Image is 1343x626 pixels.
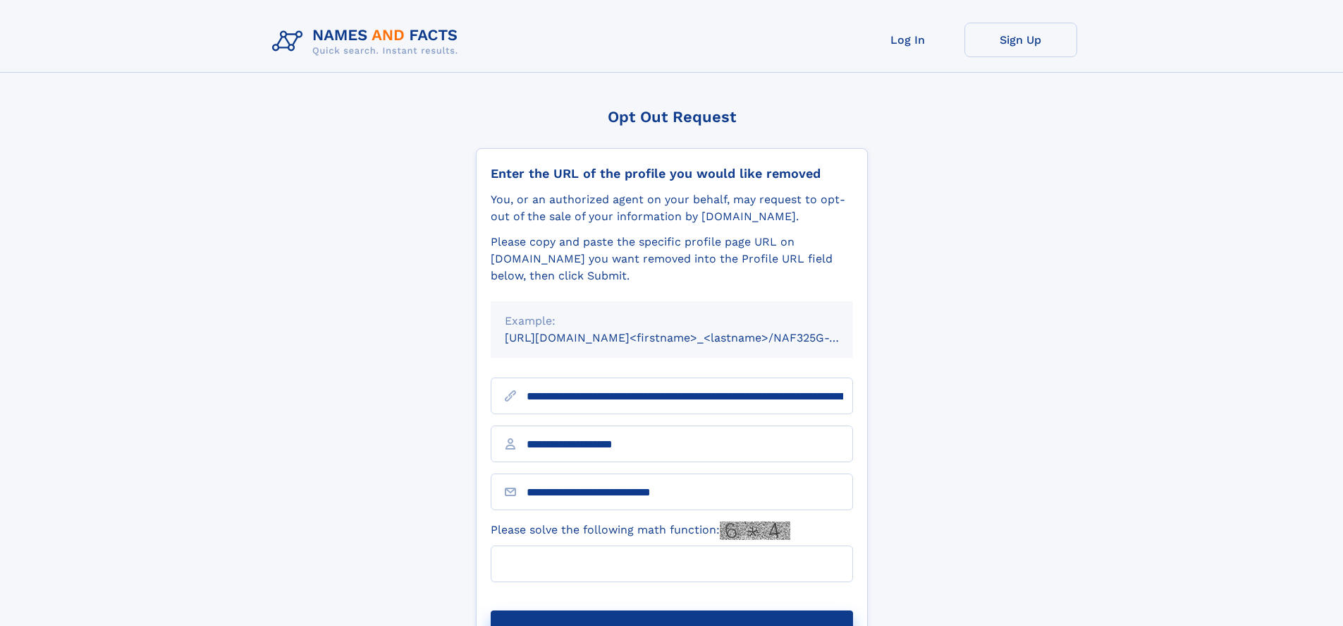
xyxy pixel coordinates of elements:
a: Log In [852,23,964,57]
img: Logo Names and Facts [266,23,470,61]
div: Opt Out Request [476,108,868,126]
div: Enter the URL of the profile you would like removed [491,166,853,181]
small: [URL][DOMAIN_NAME]<firstname>_<lastname>/NAF325G-xxxxxxxx [505,331,880,344]
div: Please copy and paste the specific profile page URL on [DOMAIN_NAME] you want removed into the Pr... [491,234,853,284]
div: Example: [505,313,839,330]
label: Please solve the following math function: [491,522,790,540]
a: Sign Up [964,23,1077,57]
div: You, or an authorized agent on your behalf, may request to opt-out of the sale of your informatio... [491,191,853,225]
